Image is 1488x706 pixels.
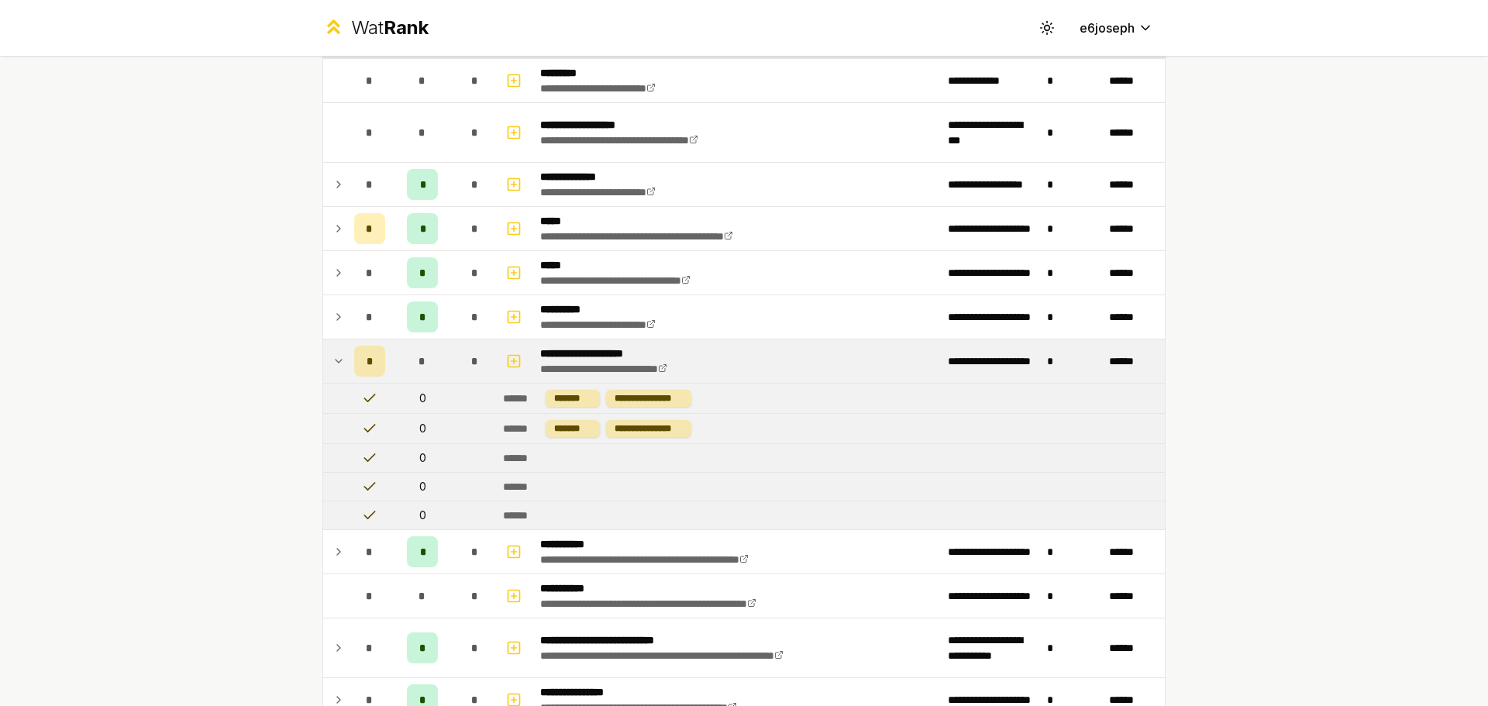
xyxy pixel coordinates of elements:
button: e6joseph [1067,14,1166,42]
span: Rank [384,16,429,39]
td: 0 [391,501,453,529]
td: 0 [391,473,453,501]
td: 0 [391,414,453,443]
span: e6joseph [1080,19,1135,37]
td: 0 [391,444,453,472]
a: WatRank [322,15,429,40]
td: 0 [391,384,453,413]
div: Wat [351,15,429,40]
